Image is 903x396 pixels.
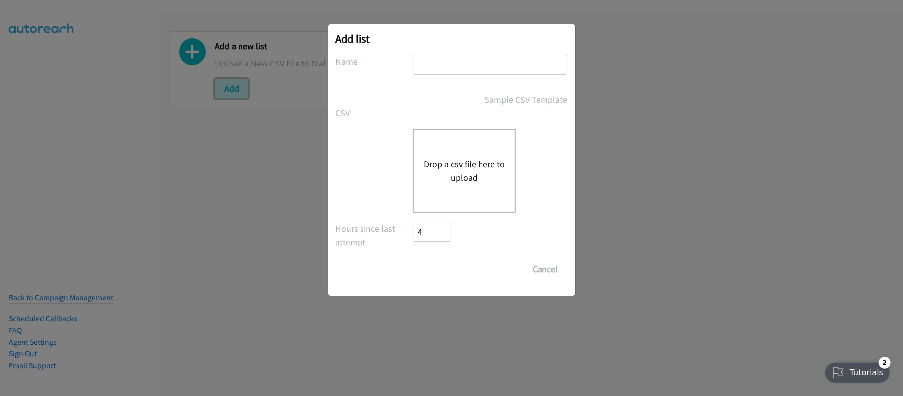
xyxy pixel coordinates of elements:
[423,157,505,184] button: Drop a csv file here to upload
[336,55,413,68] label: Name
[524,260,568,279] button: Cancel
[485,93,568,106] a: Sample CSV Template
[336,32,568,46] h2: Add list
[336,222,413,249] label: Hours since last attempt
[819,353,896,389] iframe: Checklist
[336,106,413,120] label: CSV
